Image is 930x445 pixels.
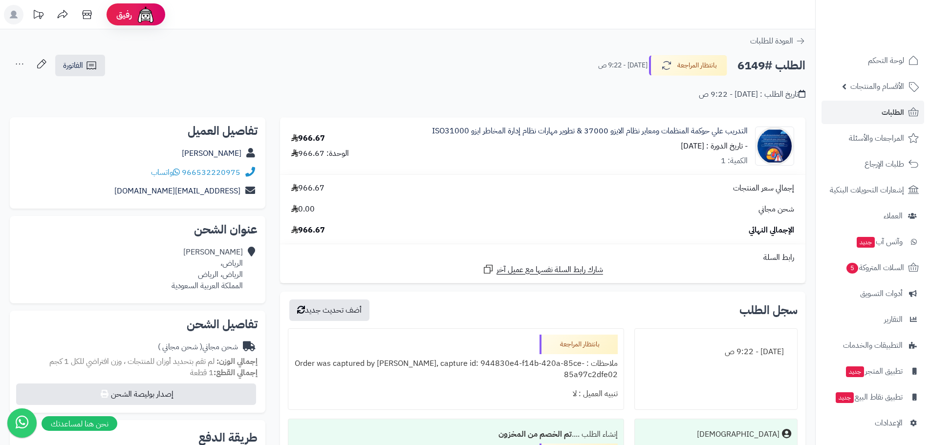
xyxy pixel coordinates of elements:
[482,263,603,275] a: شارك رابط السلة نفسها مع عميل آخر
[63,60,83,71] span: الفاتورة
[845,261,904,275] span: السلات المتروكة
[884,209,903,223] span: العملاء
[18,125,258,137] h2: تفاصيل العميل
[182,167,240,178] a: 966532220975
[822,256,924,279] a: السلات المتروكة5
[158,341,202,353] span: ( شحن مجاني )
[284,252,801,263] div: رابط السلة
[846,366,864,377] span: جديد
[846,263,858,274] span: 5
[291,204,315,215] span: 0.00
[835,390,903,404] span: تطبيق نقاط البيع
[836,392,854,403] span: جديد
[756,127,794,166] img: 1755010714-%D8%AF%D9%88%D8%B1%D8%A9%20%D8%A3%D8%AE%D8%B5%D8%A7%D8%A6%D9%8A%20%D8%A7%D9%84%D8%AD%D...
[822,282,924,305] a: أدوات التسويق
[750,35,793,47] span: العودة للطلبات
[860,287,903,300] span: أدوات التسويق
[294,425,618,444] div: إنشاء الطلب ....
[16,383,256,405] button: إصدار بوليصة الشحن
[865,157,904,171] span: طلبات الإرجاع
[845,364,903,378] span: تطبيق المتجر
[641,342,791,361] div: [DATE] - 9:22 ص
[875,416,903,430] span: الإعدادات
[18,224,258,235] h2: عنوان الشحن
[721,155,748,167] div: الكمية: 1
[172,247,243,291] div: [PERSON_NAME] الرياض، الرياض، الرياض المملكة العربية السعودية
[49,356,215,367] span: لم تقم بتحديد أوزان للمنتجات ، وزن افتراضي للكل 1 كجم
[190,367,258,379] small: 1 قطعة
[758,204,794,215] span: شحن مجاني
[291,148,349,159] div: الوحدة: 966.67
[864,23,921,43] img: logo-2.png
[843,339,903,352] span: التطبيقات والخدمات
[18,318,258,330] h2: تفاصيل الشحن
[749,225,794,236] span: الإجمالي النهائي
[289,299,369,321] button: أضف تحديث جديد
[830,183,904,197] span: إشعارات التحويلات البنكية
[649,55,727,76] button: بانتظار المراجعة
[216,356,258,367] strong: إجمالي الوزن:
[737,56,805,76] h2: الطلب #6149
[822,204,924,228] a: العملاء
[497,264,603,275] span: شارك رابط السلة نفسها مع عميل آخر
[849,131,904,145] span: المراجعات والأسئلة
[151,167,180,178] a: واتساب
[822,360,924,383] a: تطبيق المتجرجديد
[884,313,903,326] span: التقارير
[291,183,324,194] span: 966.67
[26,5,50,27] a: تحديثات المنصة
[540,335,618,354] div: بانتظار المراجعة
[822,152,924,176] a: طلبات الإرجاع
[158,341,238,353] div: شحن مجاني
[822,308,924,331] a: التقارير
[214,367,258,379] strong: إجمالي القطع:
[822,178,924,202] a: إشعارات التحويلات البنكية
[822,49,924,72] a: لوحة التحكم
[857,237,875,248] span: جديد
[822,101,924,124] a: الطلبات
[432,126,748,137] a: التدريب علي حوكمة المنظمات ومعاير نظام الايزو 37000 & تطوير مهارات نظام إدارة المخاطر ايزو ISO31000
[55,55,105,76] a: الفاتورة
[294,354,618,384] div: ملاحظات : Order was captured by [PERSON_NAME], capture id: 944830e4-f14b-420a-85ce-85a97c2dfe02
[116,9,132,21] span: رفيق
[822,411,924,435] a: الإعدادات
[294,384,618,403] div: تنبيه العميل : لا
[699,89,805,100] div: تاريخ الطلب : [DATE] - 9:22 ص
[822,334,924,357] a: التطبيقات والخدمات
[198,432,258,444] h2: طريقة الدفع
[882,106,904,119] span: الطلبات
[291,225,325,236] span: 966.67
[681,140,748,152] small: - تاريخ الدورة : [DATE]
[750,35,805,47] a: العودة للطلبات
[856,235,903,249] span: وآتس آب
[114,185,240,197] a: [EMAIL_ADDRESS][DOMAIN_NAME]
[868,54,904,67] span: لوحة التحكم
[739,304,798,316] h3: سجل الطلب
[850,80,904,93] span: الأقسام والمنتجات
[822,127,924,150] a: المراجعات والأسئلة
[822,230,924,254] a: وآتس آبجديد
[136,5,155,24] img: ai-face.png
[697,429,779,440] div: [DEMOGRAPHIC_DATA]
[291,133,325,144] div: 966.67
[498,428,572,440] b: تم الخصم من المخزون
[598,61,648,70] small: [DATE] - 9:22 ص
[822,385,924,409] a: تطبيق نقاط البيعجديد
[182,148,241,159] a: [PERSON_NAME]
[733,183,794,194] span: إجمالي سعر المنتجات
